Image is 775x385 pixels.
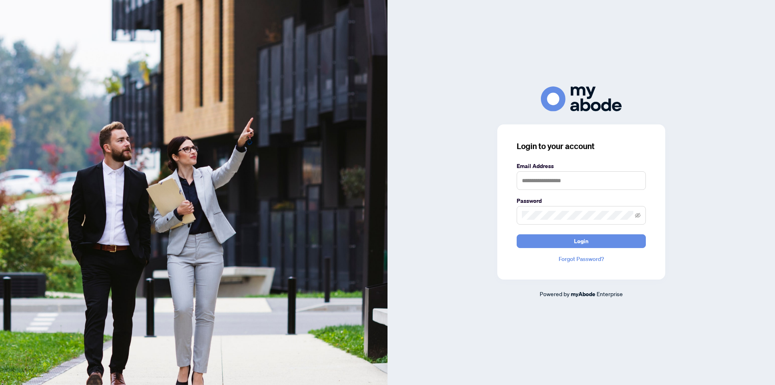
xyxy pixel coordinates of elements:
h3: Login to your account [517,141,646,152]
a: Forgot Password? [517,255,646,263]
button: Login [517,234,646,248]
span: Powered by [540,290,570,297]
label: Password [517,196,646,205]
label: Email Address [517,162,646,170]
img: ma-logo [541,86,622,111]
span: eye-invisible [635,212,641,218]
span: Enterprise [597,290,623,297]
span: Login [574,235,589,248]
a: myAbode [571,290,595,299]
